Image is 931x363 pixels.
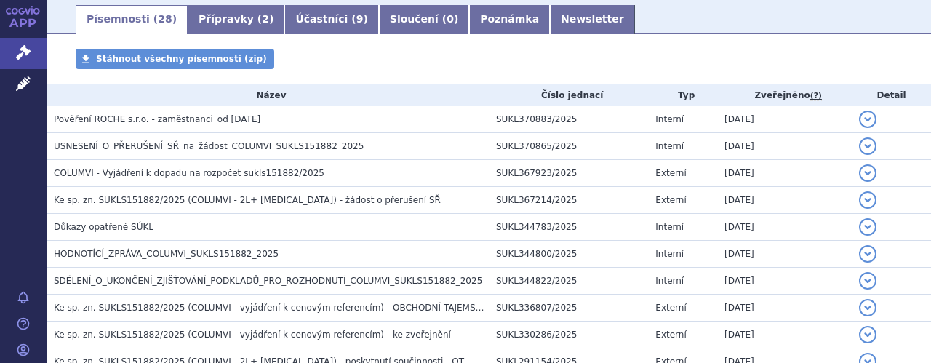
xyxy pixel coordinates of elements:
[188,5,284,34] a: Přípravky (2)
[655,141,684,151] span: Interní
[489,133,648,160] td: SUKL370865/2025
[717,187,852,214] td: [DATE]
[489,295,648,322] td: SUKL336807/2025
[489,241,648,268] td: SUKL344800/2025
[54,141,364,151] span: USNESENÍ_O_PŘERUŠENÍ_SŘ_na_žádost_COLUMVI_SUKLS151882_2025
[489,160,648,187] td: SUKL367923/2025
[717,214,852,241] td: [DATE]
[54,114,260,124] span: Pověření ROCHE s.r.o. - zaměstnanci_od 03.09.2025
[655,249,684,259] span: Interní
[852,84,931,106] th: Detail
[655,222,684,232] span: Interní
[859,326,876,343] button: detail
[284,5,378,34] a: Účastníci (9)
[356,13,364,25] span: 9
[717,322,852,348] td: [DATE]
[550,5,635,34] a: Newsletter
[717,106,852,133] td: [DATE]
[54,195,441,205] span: Ke sp. zn. SUKLS151882/2025 (COLUMVI - 2L+ DLBCL) - žádost o přerušení SŘ
[158,13,172,25] span: 28
[859,191,876,209] button: detail
[489,106,648,133] td: SUKL370883/2025
[717,133,852,160] td: [DATE]
[717,160,852,187] td: [DATE]
[54,303,490,313] span: Ke sp. zn. SUKLS151882/2025 (COLUMVI - vyjádření k cenovým referencím) - OBCHODNÍ TAJEMSTVÍ
[262,13,269,25] span: 2
[859,137,876,155] button: detail
[489,214,648,241] td: SUKL344783/2025
[47,84,489,106] th: Název
[655,303,686,313] span: Externí
[489,268,648,295] td: SUKL344822/2025
[489,322,648,348] td: SUKL330286/2025
[655,330,686,340] span: Externí
[717,84,852,106] th: Zveřejněno
[717,241,852,268] td: [DATE]
[489,84,648,106] th: Číslo jednací
[859,218,876,236] button: detail
[379,5,469,34] a: Sloučení (0)
[76,5,188,34] a: Písemnosti (28)
[469,5,550,34] a: Poznámka
[54,330,451,340] span: Ke sp. zn. SUKLS151882/2025 (COLUMVI - vyjádření k cenovým referencím) - ke zveřejnění
[859,164,876,182] button: detail
[96,54,267,64] span: Stáhnout všechny písemnosti (zip)
[655,195,686,205] span: Externí
[859,299,876,316] button: detail
[54,249,279,259] span: HODNOTÍCÍ_ZPRÁVA_COLUMVI_SUKLS151882_2025
[859,245,876,263] button: detail
[648,84,717,106] th: Typ
[859,272,876,290] button: detail
[859,111,876,128] button: detail
[655,114,684,124] span: Interní
[54,168,324,178] span: COLUMVI - Vyjádření k dopadu na rozpočet sukls151882/2025
[489,187,648,214] td: SUKL367214/2025
[54,276,482,286] span: SDĚLENÍ_O_UKONČENÍ_ZJIŠŤOVÁNÍ_PODKLADŮ_PRO_ROZHODNUTÍ_COLUMVI_SUKLS151882_2025
[54,222,153,232] span: Důkazy opatřené SÚKL
[810,91,822,101] abbr: (?)
[447,13,454,25] span: 0
[655,168,686,178] span: Externí
[717,268,852,295] td: [DATE]
[76,49,274,69] a: Stáhnout všechny písemnosti (zip)
[655,276,684,286] span: Interní
[717,295,852,322] td: [DATE]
